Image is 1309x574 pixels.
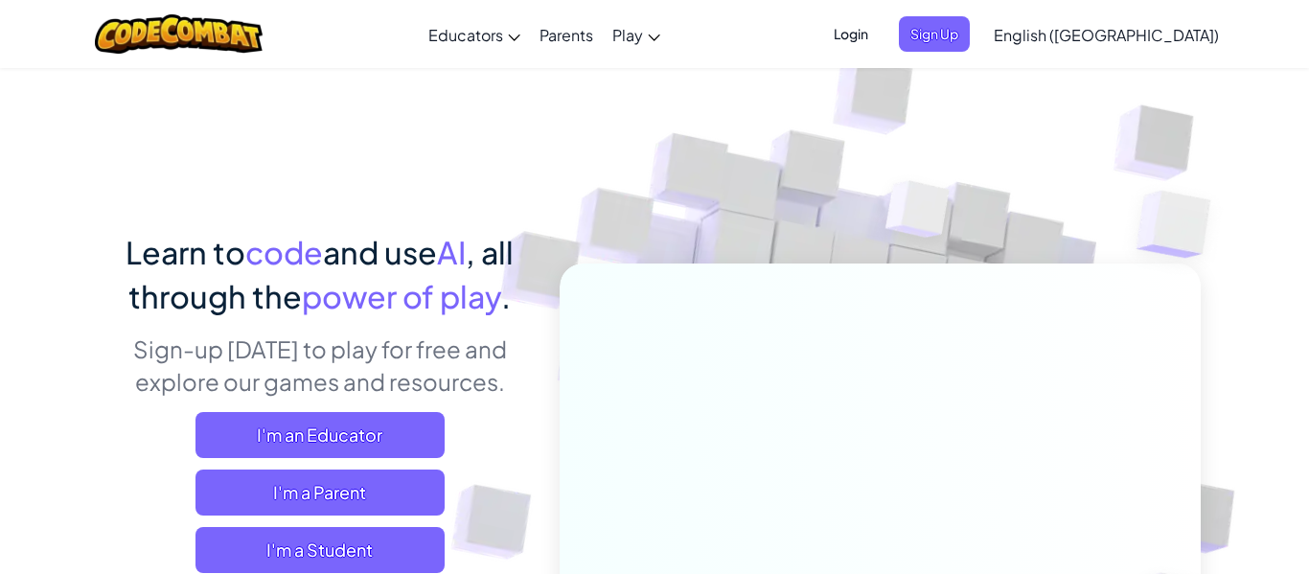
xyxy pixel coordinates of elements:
span: English ([GEOGRAPHIC_DATA]) [994,25,1219,45]
button: Sign Up [899,16,970,52]
p: Sign-up [DATE] to play for free and explore our games and resources. [108,333,531,398]
span: Learn to [126,233,245,271]
span: . [501,277,511,315]
a: I'm an Educator [195,412,445,458]
img: CodeCombat logo [95,14,263,54]
span: code [245,233,323,271]
a: Parents [530,9,603,60]
span: AI [437,233,466,271]
img: Overlap cubes [1098,144,1264,306]
button: I'm a Student [195,527,445,573]
button: Login [822,16,880,52]
a: English ([GEOGRAPHIC_DATA]) [984,9,1229,60]
a: I'm a Parent [195,470,445,516]
span: Educators [428,25,503,45]
img: Overlap cubes [850,143,988,286]
span: and use [323,233,437,271]
span: power of play [302,277,501,315]
a: Educators [419,9,530,60]
a: Play [603,9,670,60]
span: Play [612,25,643,45]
